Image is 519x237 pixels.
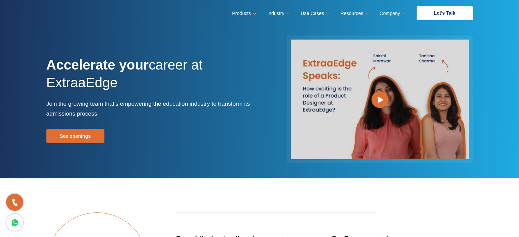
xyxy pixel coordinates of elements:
[46,129,104,143] a: See openings
[46,99,255,119] p: Join the growing team that’s empowering the education industry to transform its admissions process.
[301,9,328,18] a: Use Cases
[232,9,255,18] a: Products
[46,56,255,99] h1: career at ExtraaEdge
[341,9,368,18] a: Resources
[46,57,149,72] strong: Accelerate your
[267,9,289,18] a: Industry
[380,9,405,18] a: Company
[417,6,473,20] a: Let’s Talk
